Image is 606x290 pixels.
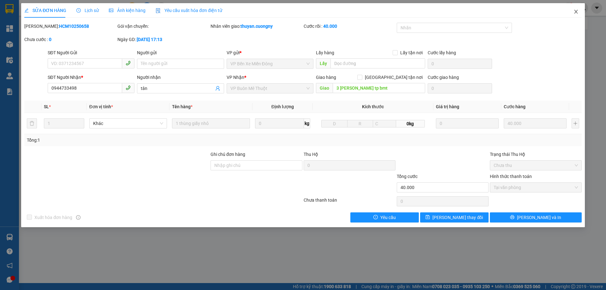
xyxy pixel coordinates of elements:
b: thuyan.cuongny [241,24,273,29]
div: [PERSON_NAME]: [24,23,116,30]
div: SĐT Người Gửi [48,49,134,56]
input: Dọc đường [330,58,425,68]
button: exclamation-circleYêu cầu [350,212,419,222]
span: edit [24,8,29,13]
span: info-circle [76,215,80,220]
span: Lấy [316,58,330,68]
span: SL [44,104,49,109]
span: Lấy hàng [316,50,334,55]
button: printer[PERSON_NAME] và In [490,212,582,222]
div: Chưa cước : [24,36,116,43]
div: Ngày GD: [117,36,209,43]
label: Cước giao hàng [428,75,459,80]
span: Lịch sử [76,8,99,13]
span: phone [126,61,131,66]
div: Gói vận chuyển: [117,23,209,30]
input: 0 [504,118,567,128]
label: Ghi chú đơn hàng [211,152,245,157]
div: Chưa thanh toán [303,197,396,208]
span: Thu Hộ [304,152,318,157]
span: close [573,9,579,14]
span: [PERSON_NAME] và In [517,214,561,221]
span: printer [510,215,514,220]
b: 40.000 [323,24,337,29]
span: Cước hàng [504,104,526,109]
label: Hình thức thanh toán [490,174,532,179]
input: Dọc đường [333,83,425,93]
div: Cước rồi : [304,23,395,30]
span: Giao [316,83,333,93]
span: [PERSON_NAME] thay đổi [432,214,483,221]
div: Nhân viên giao: [211,23,302,30]
div: Tổng: 1 [27,137,234,144]
span: phone [126,85,131,90]
span: Chưa thu [494,161,578,170]
div: VP gửi [227,49,313,56]
div: Người nhận [137,74,224,81]
span: kg [304,118,310,128]
span: Khác [93,119,163,128]
span: save [425,215,430,220]
div: SĐT Người Nhận [48,74,134,81]
input: C [373,120,396,127]
span: VP Bến Xe Miền Đông [230,59,310,68]
img: icon [156,8,161,13]
input: 0 [436,118,499,128]
input: D [321,120,347,127]
span: Ảnh kiện hàng [109,8,146,13]
button: plus [572,118,579,128]
span: Đơn vị tính [89,104,113,109]
span: VP Buôn Mê Thuột [230,84,310,93]
span: user-add [215,86,220,91]
b: 0 [49,37,51,42]
div: Trạng thái Thu Hộ [490,151,582,158]
b: [DATE] 17:13 [137,37,162,42]
span: Giá trị hàng [436,104,459,109]
span: Kích thước [362,104,384,109]
span: 0kg [396,120,425,127]
span: picture [109,8,113,13]
span: Yêu cầu [380,214,396,221]
label: Cước lấy hàng [428,50,456,55]
span: Tại văn phòng [494,183,578,192]
span: Tên hàng [172,104,193,109]
span: Xuất hóa đơn hàng [32,214,75,221]
input: VD: Bàn, Ghế [172,118,250,128]
span: clock-circle [76,8,81,13]
span: VP Nhận [227,75,244,80]
span: Định lượng [271,104,294,109]
input: Cước lấy hàng [428,59,492,69]
span: Tổng cước [397,174,418,179]
span: SỬA ĐƠN HÀNG [24,8,66,13]
span: Yêu cầu xuất hóa đơn điện tử [156,8,222,13]
button: delete [27,118,37,128]
span: Giao hàng [316,75,336,80]
input: R [347,120,373,127]
b: HCM10250658 [59,24,89,29]
button: save[PERSON_NAME] thay đổi [420,212,489,222]
input: Cước giao hàng [428,83,492,93]
span: Lấy tận nơi [398,49,425,56]
span: [GEOGRAPHIC_DATA] tận nơi [362,74,425,81]
span: exclamation-circle [373,215,378,220]
input: Ghi chú đơn hàng [211,160,302,170]
div: Người gửi [137,49,224,56]
button: Close [567,3,585,21]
